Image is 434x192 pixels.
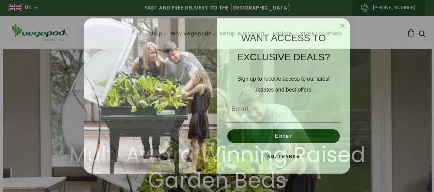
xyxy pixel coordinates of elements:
[227,129,340,143] button: Enter
[338,22,347,30] button: Close dialog
[237,33,330,62] span: WANT ACCESS TO EXCLUSIVE DEALS?
[226,102,341,116] input: Email
[226,150,341,163] button: NO, THANKS
[237,76,330,93] span: Sign up to receive access to our latest updates and best offers.
[84,18,217,174] img: e9d03583-1bb1-490f-ad29-36751b3212ff.jpeg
